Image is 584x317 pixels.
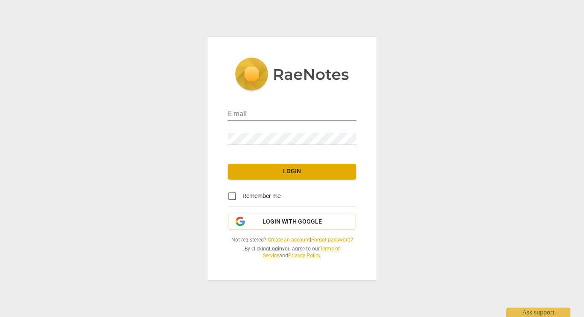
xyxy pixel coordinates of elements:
[228,164,356,179] button: Login
[269,246,282,252] b: Login
[228,245,356,259] span: By clicking you agree to our and .
[228,236,356,244] span: Not registered? |
[242,192,280,201] span: Remember me
[235,167,349,176] span: Login
[268,237,310,243] a: Create an account
[288,253,320,259] a: Privacy Policy
[506,308,570,317] div: Ask support
[235,58,349,93] img: 5ac2273c67554f335776073100b6d88f.svg
[263,246,340,259] a: Terms of Service
[263,218,322,226] span: Login with Google
[228,214,356,230] button: Login with Google
[311,237,353,243] a: Forgot password?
